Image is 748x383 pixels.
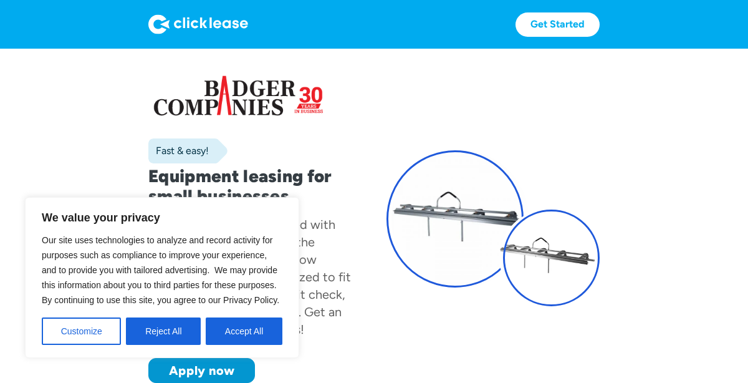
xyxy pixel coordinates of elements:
[148,166,362,206] h1: Equipment leasing for small businesses
[25,197,299,358] div: We value your privacy
[206,318,282,345] button: Accept All
[126,318,201,345] button: Reject All
[148,14,248,34] img: Logo
[42,210,282,225] p: We value your privacy
[515,12,600,37] a: Get Started
[42,318,121,345] button: Customize
[42,235,279,305] span: Our site uses technologies to analyze and record activity for purposes such as compliance to impr...
[148,145,209,157] div: Fast & easy!
[148,358,255,383] a: Apply now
